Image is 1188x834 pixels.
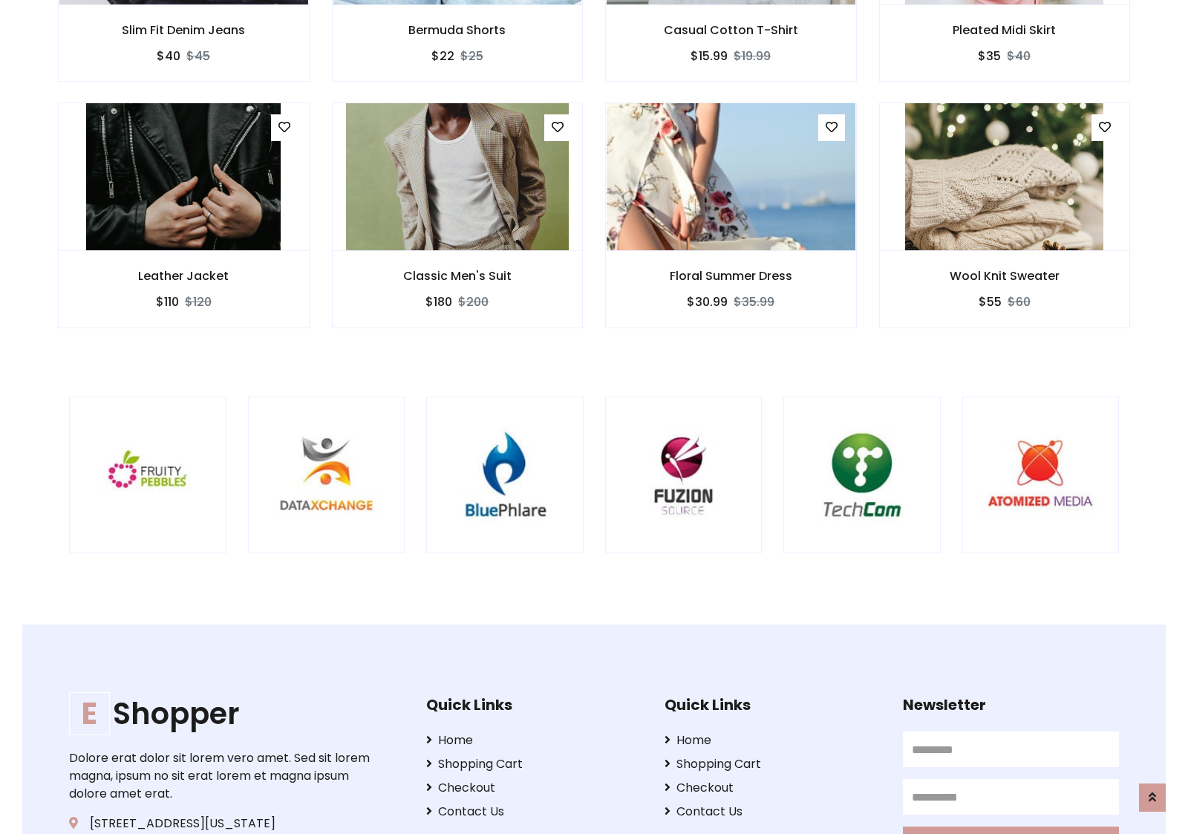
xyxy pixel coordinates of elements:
[59,23,309,37] h6: Slim Fit Denim Jeans
[1007,48,1031,65] del: $40
[59,269,309,283] h6: Leather Jacket
[426,732,642,749] a: Home
[458,293,489,310] del: $200
[665,803,881,821] a: Contact Us
[978,49,1001,63] h6: $35
[665,696,881,714] h5: Quick Links
[734,48,771,65] del: $19.99
[156,295,179,309] h6: $110
[665,732,881,749] a: Home
[687,295,728,309] h6: $30.99
[157,49,180,63] h6: $40
[903,696,1119,714] h5: Newsletter
[734,293,774,310] del: $35.99
[606,23,856,37] h6: Casual Cotton T-Shirt
[979,295,1002,309] h6: $55
[426,803,642,821] a: Contact Us
[665,779,881,797] a: Checkout
[333,269,583,283] h6: Classic Men's Suit
[426,779,642,797] a: Checkout
[691,49,728,63] h6: $15.99
[1008,293,1031,310] del: $60
[69,815,379,833] p: [STREET_ADDRESS][US_STATE]
[186,48,210,65] del: $45
[426,755,642,773] a: Shopping Cart
[880,269,1130,283] h6: Wool Knit Sweater
[431,49,454,63] h6: $22
[460,48,483,65] del: $25
[880,23,1130,37] h6: Pleated Midi Skirt
[425,295,452,309] h6: $180
[69,692,110,735] span: E
[69,696,379,732] a: EShopper
[333,23,583,37] h6: Bermuda Shorts
[69,749,379,803] p: Dolore erat dolor sit lorem vero amet. Sed sit lorem magna, ipsum no sit erat lorem et magna ipsu...
[665,755,881,773] a: Shopping Cart
[185,293,212,310] del: $120
[606,269,856,283] h6: Floral Summer Dress
[426,696,642,714] h5: Quick Links
[69,696,379,732] h1: Shopper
